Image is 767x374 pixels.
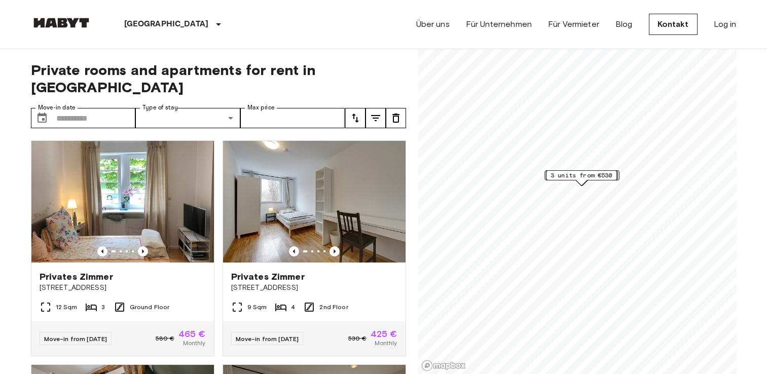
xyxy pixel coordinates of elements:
[32,108,52,128] button: Choose date
[345,108,366,128] button: tune
[348,334,367,343] span: 530 €
[178,329,206,339] span: 465 €
[421,360,466,371] a: Mapbox logo
[138,246,148,256] button: Previous image
[375,339,397,348] span: Monthly
[156,334,174,343] span: 580 €
[231,283,397,293] span: [STREET_ADDRESS]
[40,283,206,293] span: [STREET_ADDRESS]
[31,18,92,28] img: Habyt
[44,335,107,343] span: Move-in from [DATE]
[289,246,299,256] button: Previous image
[31,61,406,96] span: Private rooms and apartments for rent in [GEOGRAPHIC_DATA]
[416,18,450,30] a: Über uns
[615,18,633,30] a: Blog
[142,103,178,112] label: Type of stay
[247,303,267,312] span: 9 Sqm
[371,329,397,339] span: 425 €
[366,108,386,128] button: tune
[386,108,406,128] button: tune
[236,335,299,343] span: Move-in from [DATE]
[31,141,214,263] img: Marketing picture of unit DE-09-012-002-01HF
[319,303,348,312] span: 2nd Floor
[31,140,214,356] a: Marketing picture of unit DE-09-012-002-01HFPrevious imagePrevious imagePrivates Zimmer[STREET_AD...
[38,103,76,112] label: Move-in date
[714,18,737,30] a: Log in
[231,271,305,283] span: Privates Zimmer
[97,246,107,256] button: Previous image
[183,339,205,348] span: Monthly
[124,18,209,30] p: [GEOGRAPHIC_DATA]
[649,14,698,35] a: Kontakt
[40,271,113,283] span: Privates Zimmer
[130,303,170,312] span: Ground Floor
[56,303,78,312] span: 12 Sqm
[291,303,295,312] span: 4
[101,303,105,312] span: 3
[546,170,617,186] div: Map marker
[551,171,612,180] span: 3 units from €530
[330,246,340,256] button: Previous image
[548,18,599,30] a: Für Vermieter
[223,140,406,356] a: Marketing picture of unit DE-09-022-04MPrevious imagePrevious imagePrivates Zimmer[STREET_ADDRESS...
[223,141,406,263] img: Marketing picture of unit DE-09-022-04M
[544,170,619,186] div: Map marker
[466,18,532,30] a: Für Unternehmen
[247,103,275,112] label: Max price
